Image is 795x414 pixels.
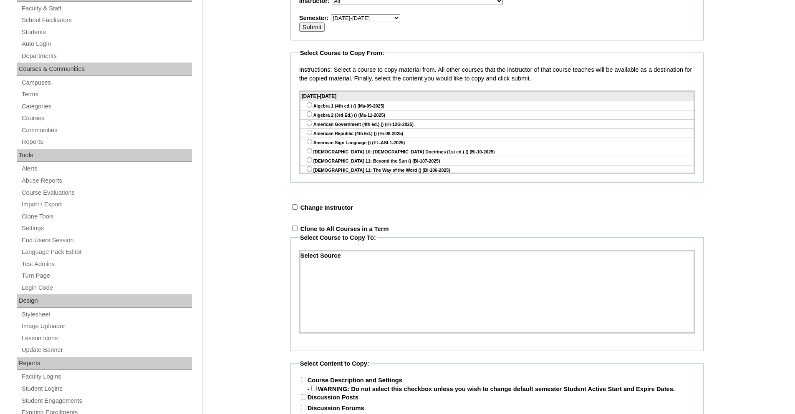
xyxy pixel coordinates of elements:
a: Login Code [21,283,192,293]
a: End Users Session [21,235,192,246]
a: Categories [21,101,192,112]
input: -WARNING: Do not select this checkbox unless you wish to change default semester Student Active S... [311,386,317,391]
label: Discussion Forums [299,405,364,411]
div: Courses & Communities [17,63,192,76]
div: American Sign Language () (EL-ASL1-2025) [300,138,694,147]
a: Course Evaluations [21,188,192,198]
a: Turn Page [21,271,192,281]
a: Student Engagements [21,396,192,406]
a: Faculty & Staff [21,3,192,14]
a: Update Banner [21,345,192,355]
legend: Select Content to Copy: [299,359,370,368]
div: American Republic (4th Ed.) () (Hi-08-2025) [300,129,694,138]
a: Image Uploader [21,321,192,331]
legend: Select Course to Copy From: [299,49,385,58]
div: Select Source [300,251,694,260]
a: Alerts [21,163,192,174]
a: Auto Login [21,39,192,49]
a: Campuses [21,78,192,88]
div: [DEMOGRAPHIC_DATA] 11: Beyond the Sun () (Bi-107-2025) [300,156,694,166]
div: [DEMOGRAPHIC_DATA] 10: [DEMOGRAPHIC_DATA] Doctrines (1st ed.) () (Bi-10-2025) [300,147,694,156]
a: Terms [21,89,192,100]
a: Lesson Icons [21,333,192,344]
input: Course Description and Settings [301,377,306,382]
div: Design [17,294,192,308]
label: Course Description and Settings [299,377,402,384]
a: Test Admins [21,259,192,269]
div: [DEMOGRAPHIC_DATA] 11: The Way of the Word () (Bi-106-2025) [300,166,694,175]
a: School Facilitators [21,15,192,25]
div: Algebra 1 (4th ed.) () (Ma-09-2025) [300,101,694,110]
div: [DATE]-[DATE] [300,92,694,102]
a: Clone Tools [21,211,192,222]
a: Reports [21,137,192,147]
a: Abuse Reports [21,176,192,186]
a: Settings [21,223,192,233]
legend: Select Course to Copy To: [299,233,377,242]
p: Instructions: Select a course to copy material from. All other courses that the instructor of tha... [299,65,695,83]
a: Import / Export [21,199,192,210]
a: Communities [21,125,192,135]
b: Clone to All Courses in a Term [300,226,389,232]
input: Discussion Posts [301,394,306,399]
div: Tools [17,149,192,162]
div: Reports [17,357,192,370]
a: Language Pack Editor [21,247,192,257]
a: Stylesheet [21,309,192,320]
b: Change Instructor [300,204,353,211]
a: Students [21,27,192,38]
input: Submit [299,23,325,32]
a: Courses [21,113,192,123]
input: Discussion Forums [301,405,306,410]
label: Discussion Posts [299,394,358,401]
div: Algebra 2 (3rd Ed.) () (Ma-11-2025) [300,110,694,120]
a: Departments [21,51,192,61]
label: - WARNING: Do not select this checkbox unless you wish to change default semester Student Active ... [308,386,675,392]
a: Student Logins [21,384,192,394]
div: American Government (4th ed.) () (Hi-12G-2025) [300,120,694,129]
a: Faculty Logins [21,371,192,382]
